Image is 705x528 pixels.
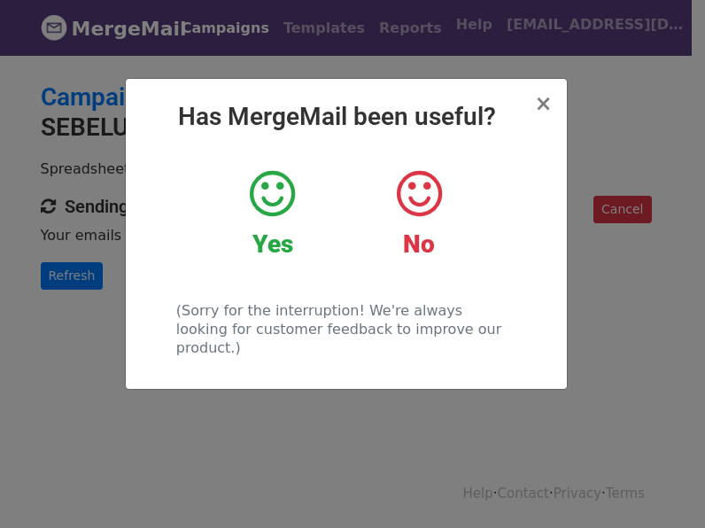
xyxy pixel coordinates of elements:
[252,229,293,259] strong: Yes
[403,229,435,259] strong: No
[534,91,552,116] span: ×
[359,167,478,260] a: No
[213,167,332,260] a: Yes
[176,301,515,357] p: (Sorry for the interruption! We're always looking for customer feedback to improve our product.)
[534,93,552,114] button: Close
[140,102,553,132] h2: Has MergeMail been useful?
